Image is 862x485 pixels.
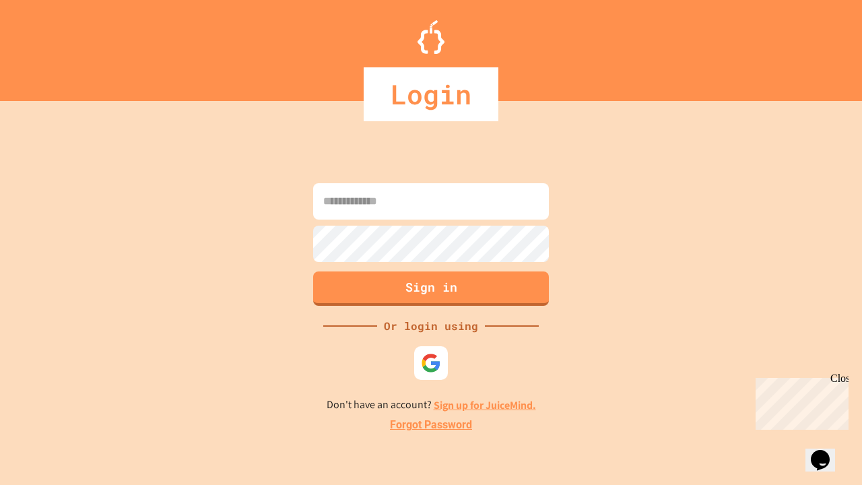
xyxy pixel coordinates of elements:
iframe: chat widget [805,431,849,472]
div: Login [364,67,498,121]
img: google-icon.svg [421,353,441,373]
a: Forgot Password [390,417,472,433]
div: Chat with us now!Close [5,5,93,86]
div: Or login using [377,318,485,334]
iframe: chat widget [750,373,849,430]
p: Don't have an account? [327,397,536,414]
a: Sign up for JuiceMind. [434,398,536,412]
button: Sign in [313,271,549,306]
img: Logo.svg [418,20,444,54]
